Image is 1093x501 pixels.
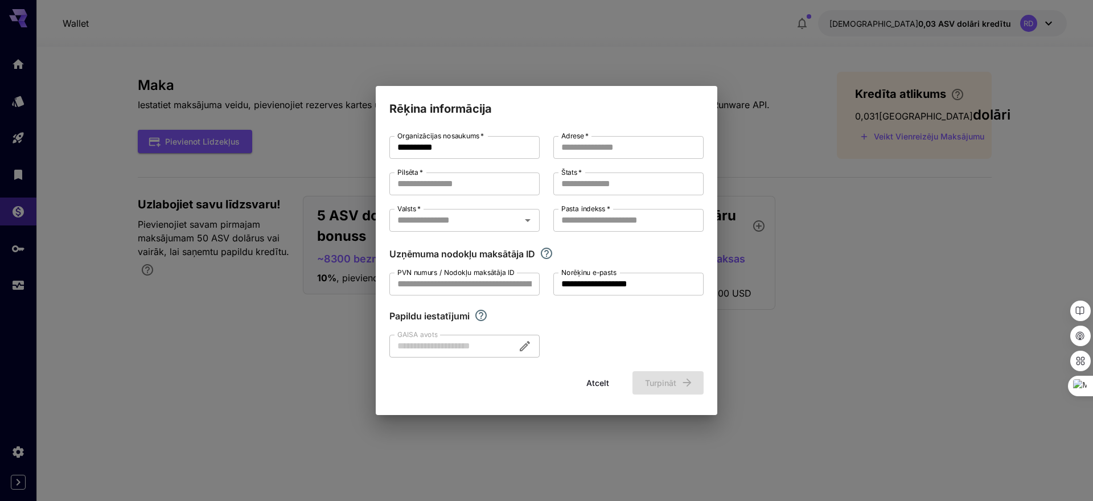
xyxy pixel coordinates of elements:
[389,310,470,322] font: Papildu iestatījumi
[389,102,492,116] font: Rēķina informācija
[561,268,617,277] font: Norēķinu e-pasts
[540,247,553,260] svg: Ja esat uzņēmuma nodokļu maksātājs, lūdzu, ievadiet savu uzņēmuma nodokļu maksātāja numuru šeit.
[397,330,438,338] font: GAISA avots
[561,168,577,176] font: Štats
[561,204,605,213] font: Pasta indekss
[389,248,535,260] font: Uzņēmuma nodokļu maksātāja ID
[572,371,623,395] button: Atcelt
[520,212,536,228] button: Atvērt
[474,309,488,322] svg: Izpētiet papildu pielāgošanas iestatījumus
[586,378,609,388] font: Atcelt
[397,168,418,176] font: Pilsēta
[397,268,515,277] font: PVN numurs / Nodokļu maksātāja ID
[397,132,479,140] font: Organizācijas nosaukums
[561,132,584,140] font: Adrese
[397,204,416,213] font: Valsts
